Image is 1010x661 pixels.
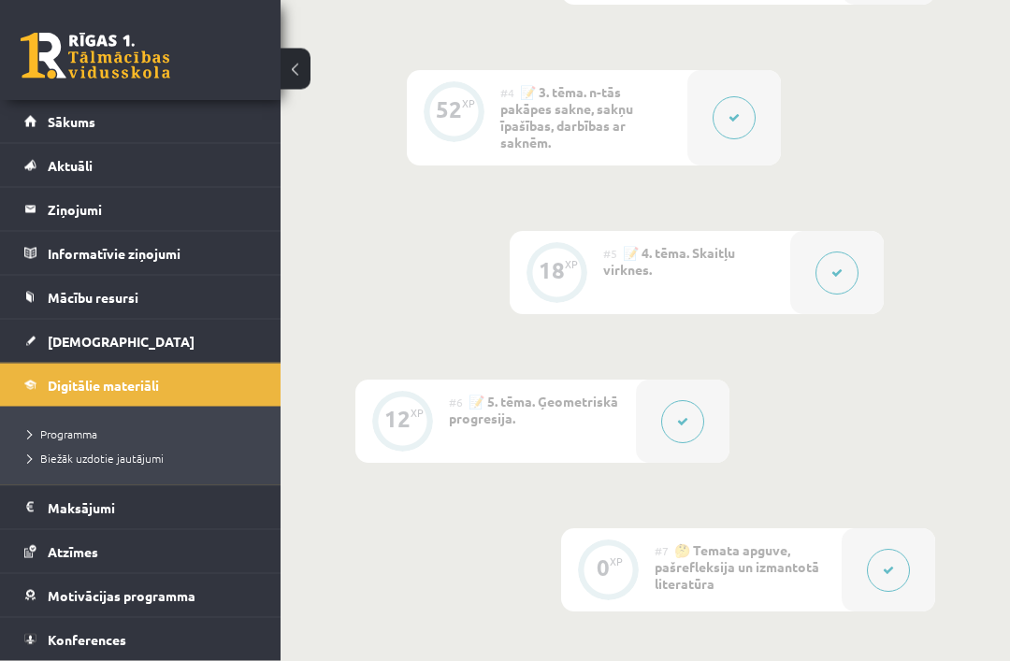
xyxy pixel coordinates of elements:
[449,395,463,410] span: #6
[24,276,257,319] a: Mācību resursi
[24,486,257,529] a: Maksājumi
[48,113,95,130] span: Sākums
[28,425,262,442] a: Programma
[48,232,257,275] legend: Informatīvie ziņojumi
[24,530,257,573] a: Atzīmes
[24,618,257,661] a: Konferences
[603,247,617,262] span: #5
[565,260,578,270] div: XP
[24,144,257,187] a: Aktuāli
[597,560,610,577] div: 0
[21,33,170,79] a: Rīgas 1. Tālmācības vidusskola
[28,450,262,467] a: Biežāk uzdotie jautājumi
[48,587,195,604] span: Motivācijas programma
[28,426,97,441] span: Programma
[48,631,126,648] span: Konferences
[48,543,98,560] span: Atzīmes
[48,333,195,350] span: [DEMOGRAPHIC_DATA]
[48,157,93,174] span: Aktuāli
[539,263,565,280] div: 18
[462,99,475,109] div: XP
[48,486,257,529] legend: Maksājumi
[500,84,633,151] span: 📝 3. tēma. n-tās pakāpes sakne, sakņu īpašības, darbības ar saknēm.
[655,544,669,559] span: #7
[24,320,257,363] a: [DEMOGRAPHIC_DATA]
[48,377,159,394] span: Digitālie materiāli
[24,232,257,275] a: Informatīvie ziņojumi
[411,409,424,419] div: XP
[449,394,618,427] span: 📝 5. tēma. Ģeometriskā progresija.
[48,188,257,231] legend: Ziņojumi
[610,557,623,568] div: XP
[436,102,462,119] div: 52
[24,364,257,407] a: Digitālie materiāli
[384,411,411,428] div: 12
[48,289,138,306] span: Mācību resursi
[24,100,257,143] a: Sākums
[603,245,735,279] span: 📝 4. tēma. Skaitļu virknes.
[500,86,514,101] span: #4
[28,451,164,466] span: Biežāk uzdotie jautājumi
[24,574,257,617] a: Motivācijas programma
[655,542,819,593] span: 🤔 Temata apguve, pašrefleksija un izmantotā literatūra
[24,188,257,231] a: Ziņojumi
